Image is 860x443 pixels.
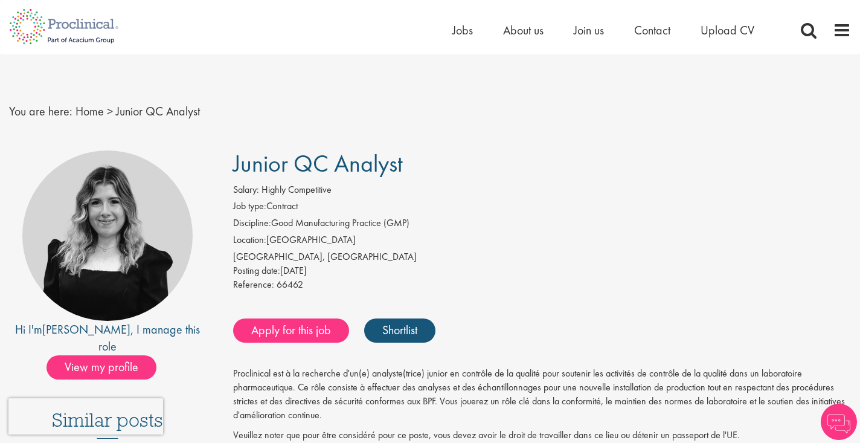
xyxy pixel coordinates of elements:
a: breadcrumb link [75,103,104,119]
img: Chatbot [821,404,857,440]
a: Apply for this job [233,319,349,343]
p: Proclinical est à la recherche d'un(e) analyste(trice) junior en contrôle de la qualité pour sout... [233,367,851,422]
label: Location: [233,233,266,247]
iframe: reCAPTCHA [8,398,163,435]
p: Veuillez noter que pour être considéré pour ce poste, vous devez avoir le droit de travailler dan... [233,428,851,442]
label: Salary: [233,183,259,197]
a: Contact [634,22,670,38]
a: [PERSON_NAME] [42,322,130,337]
a: Shortlist [364,319,435,343]
span: Posting date: [233,264,280,277]
a: About us [503,22,544,38]
span: > [107,103,113,119]
li: Good Manufacturing Practice (GMP) [233,216,851,233]
div: [DATE] [233,264,851,278]
div: Hi I'm , I manage this role [9,321,206,355]
li: [GEOGRAPHIC_DATA] [233,233,851,250]
span: Junior QC Analyst [233,148,403,179]
span: Highly Competitive [262,183,332,196]
span: 66462 [277,278,303,291]
a: Jobs [452,22,473,38]
li: Contract [233,199,851,216]
a: Join us [574,22,604,38]
label: Discipline: [233,216,271,230]
span: Junior QC Analyst [116,103,200,119]
img: imeage of recruiter Molly Colclough [22,150,193,321]
a: Upload CV [701,22,754,38]
span: You are here: [9,103,72,119]
div: [GEOGRAPHIC_DATA], [GEOGRAPHIC_DATA] [233,250,851,264]
span: View my profile [47,355,156,380]
a: View my profile [47,358,168,373]
label: Reference: [233,278,274,292]
label: Job type: [233,199,266,213]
